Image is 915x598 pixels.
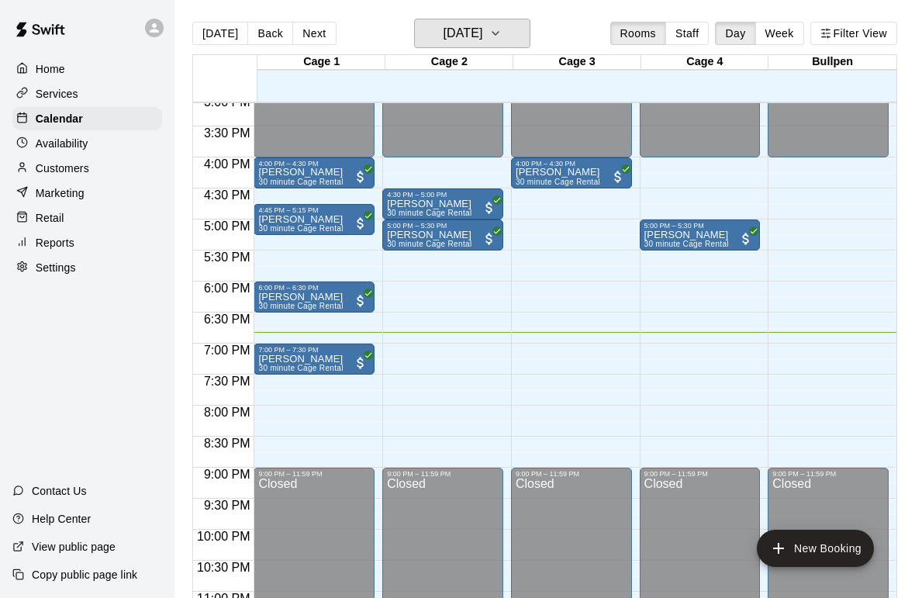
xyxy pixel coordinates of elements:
a: Availability [12,132,162,155]
p: Marketing [36,185,85,201]
p: Reports [36,235,74,251]
span: 9:00 PM [200,468,254,481]
div: 4:00 PM – 4:30 PM [258,160,370,168]
span: All customers have paid [353,355,368,371]
p: Copy public page link [32,567,137,582]
div: 5:00 PM – 5:30 PM: Mason Gallo [382,219,503,251]
button: Day [715,22,755,45]
div: 7:00 PM – 7:30 PM: Steve McClaskey [254,344,375,375]
div: 6:00 PM – 6:30 PM: Ford Smith [254,282,375,313]
span: 4:00 PM [200,157,254,171]
p: Services [36,86,78,102]
span: 30 minute Cage Rental [387,209,471,217]
div: Cage 2 [385,55,513,70]
div: 7:00 PM – 7:30 PM [258,346,370,354]
div: 4:00 PM – 4:30 PM [516,160,627,168]
span: All customers have paid [482,200,497,216]
span: 5:30 PM [200,251,254,264]
div: 4:45 PM – 5:15 PM: 30 minute Cage Rental [254,204,375,235]
span: 6:30 PM [200,313,254,326]
div: 4:00 PM – 4:30 PM: Michael Maurer [254,157,375,188]
div: 5:00 PM – 5:30 PM: 30 minute Cage Rental [640,219,761,251]
div: Bullpen [768,55,896,70]
div: Cage 1 [257,55,385,70]
span: 7:30 PM [200,375,254,388]
span: 10:30 PM [193,561,254,574]
a: Marketing [12,181,162,205]
p: Help Center [32,511,91,527]
a: Retail [12,206,162,230]
span: All customers have paid [738,231,754,247]
a: Reports [12,231,162,254]
div: 9:00 PM – 11:59 PM [772,470,884,478]
span: 3:30 PM [200,126,254,140]
div: 4:30 PM – 5:00 PM: Mason Gallo [382,188,503,219]
div: 4:00 PM – 4:30 PM: Kevin Versh [511,157,632,188]
button: Rooms [610,22,666,45]
p: Contact Us [32,483,87,499]
span: 30 minute Cage Rental [258,224,343,233]
a: Customers [12,157,162,180]
button: Week [755,22,804,45]
span: 30 minute Cage Rental [387,240,471,248]
span: All customers have paid [353,169,368,185]
div: 9:00 PM – 11:59 PM [644,470,756,478]
div: 5:00 PM – 5:30 PM [644,222,756,230]
div: 4:45 PM – 5:15 PM [258,206,370,214]
div: 9:00 PM – 11:59 PM [516,470,627,478]
span: 5:00 PM [200,219,254,233]
div: 6:00 PM – 6:30 PM [258,284,370,292]
span: 8:30 PM [200,437,254,450]
button: Next [292,22,336,45]
div: 5:00 PM – 5:30 PM [387,222,499,230]
h6: [DATE] [443,22,482,44]
span: 10:00 PM [193,530,254,543]
div: 9:00 PM – 11:59 PM [387,470,499,478]
span: 30 minute Cage Rental [258,302,343,310]
span: All customers have paid [482,231,497,247]
button: add [757,530,874,567]
span: 30 minute Cage Rental [516,178,600,186]
div: 9:00 PM – 11:59 PM [258,470,370,478]
span: 8:00 PM [200,406,254,419]
p: Home [36,61,65,77]
div: Cage 3 [513,55,641,70]
span: All customers have paid [353,216,368,231]
p: Settings [36,260,76,275]
button: [DATE] [192,22,248,45]
button: Filter View [810,22,897,45]
span: 7:00 PM [200,344,254,357]
button: [DATE] [414,19,530,48]
a: Settings [12,256,162,279]
span: 6:00 PM [200,282,254,295]
p: Calendar [36,111,83,126]
button: Back [247,22,293,45]
span: 9:30 PM [200,499,254,512]
span: 4:30 PM [200,188,254,202]
span: 30 minute Cage Rental [258,178,343,186]
a: Home [12,57,162,81]
div: Cage 4 [641,55,769,70]
a: Calendar [12,107,162,130]
a: Services [12,82,162,105]
p: View public page [32,539,116,555]
p: Retail [36,210,64,226]
span: All customers have paid [610,169,626,185]
span: 30 minute Cage Rental [258,364,343,372]
span: 30 minute Cage Rental [644,240,729,248]
span: All customers have paid [353,293,368,309]
button: Staff [665,22,710,45]
p: Customers [36,161,89,176]
div: 4:30 PM – 5:00 PM [387,191,499,199]
p: Availability [36,136,88,151]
